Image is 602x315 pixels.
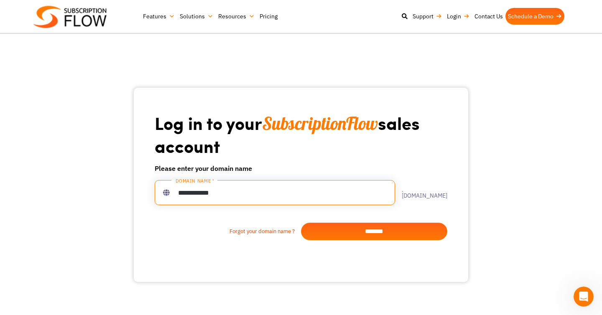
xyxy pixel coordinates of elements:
iframe: Intercom live chat [574,287,594,307]
a: Forgot your domain name ? [155,227,301,236]
span: SubscriptionFlow [262,112,378,135]
a: Support [410,8,444,25]
h6: Please enter your domain name [155,163,447,173]
h1: Log in to your sales account [155,112,447,157]
a: Pricing [257,8,280,25]
a: Contact Us [472,8,505,25]
label: .[DOMAIN_NAME] [395,187,447,198]
a: Features [140,8,177,25]
a: Solutions [177,8,216,25]
a: Schedule a Demo [505,8,564,25]
a: Login [444,8,472,25]
img: Subscriptionflow [33,6,107,28]
a: Resources [216,8,257,25]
